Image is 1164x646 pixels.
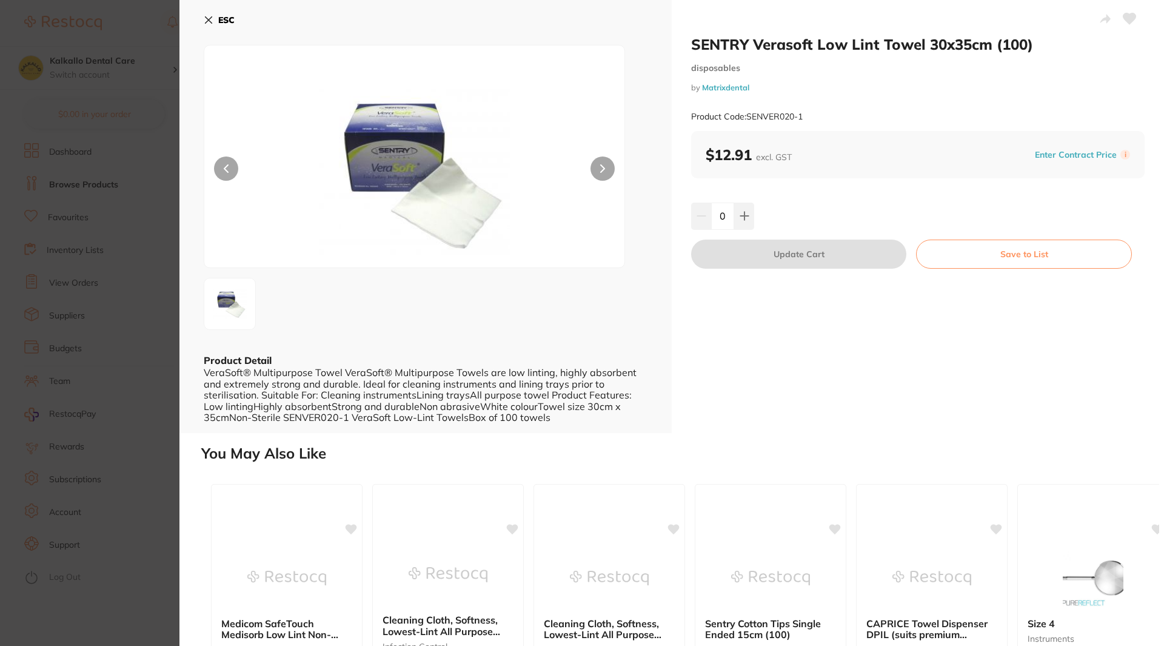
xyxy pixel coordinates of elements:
[691,112,803,122] small: Product Code: SENVER020-1
[892,548,971,608] img: CAPRICE Towel Dispenser DPIL (suits premium interleaved towel 4456)
[289,76,541,267] img: LmpwZw
[1031,149,1120,161] button: Enter Contract Price
[204,354,272,366] b: Product Detail
[691,240,906,269] button: Update Cart
[691,63,1145,73] small: disposables
[916,240,1132,269] button: Save to List
[702,82,749,92] a: Matrixdental
[1054,548,1132,608] img: Size 4
[691,35,1145,53] h2: SENTRY Verasoft Low Lint Towel 30x35cm (100)
[204,10,235,30] button: ESC
[756,152,792,163] span: excl. GST
[731,548,810,608] img: Sentry Cotton Tips Single Ended 15cm (100)
[1120,150,1130,160] label: i
[204,367,647,423] div: VeraSoft® Multipurpose Towel VeraSoft® Multipurpose Towels are low linting, highly absorbent and ...
[247,548,326,608] img: Medicom SafeTouch Medisorb Low Lint Non-Woven Towel SMALL (100) 30x35cm
[705,618,836,641] b: Sentry Cotton Tips Single Ended 15cm (100)
[409,544,487,605] img: Cleaning Cloth, Softness, Lowest-Lint All Purpose Towel
[1028,634,1159,644] small: instruments
[383,614,513,637] b: Cleaning Cloth, Softness, Lowest-Lint All Purpose Towel
[706,146,792,164] b: $12.91
[866,618,997,641] b: CAPRICE Towel Dispenser DPIL (suits premium interleaved towel 4456)
[218,15,235,25] b: ESC
[208,282,252,326] img: LmpwZw
[201,445,1159,462] h2: You May Also Like
[1028,618,1159,629] b: Size 4
[544,618,675,641] b: Cleaning Cloth, Softness, Lowest-Lint All Purpose Towel 310mm(L)x320mm(W)
[570,548,649,608] img: Cleaning Cloth, Softness, Lowest-Lint All Purpose Towel 310mm(L)x320mm(W)
[221,618,352,641] b: Medicom SafeTouch Medisorb Low Lint Non-Woven Towel SMALL (100) 30x35cm
[691,83,1145,92] small: by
